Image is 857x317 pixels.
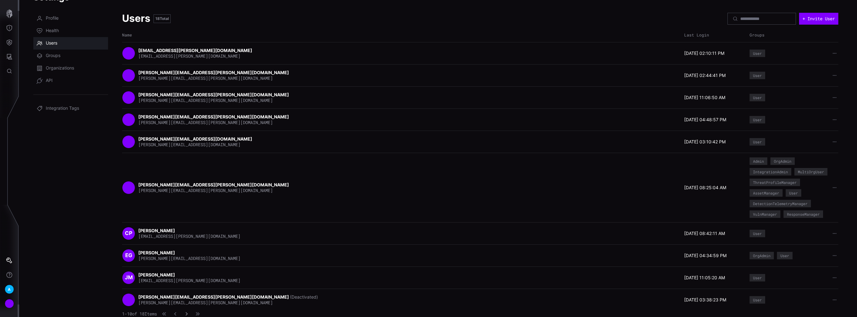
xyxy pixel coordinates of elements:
div: DetectionTelemetryManager [753,202,807,205]
span: [EMAIL_ADDRESS][PERSON_NAME][DOMAIN_NAME] [138,277,240,283]
div: OrgAdmin [753,254,770,257]
div: User [780,254,789,257]
strong: [PERSON_NAME] [138,250,176,255]
div: IntegrationAdmin [753,170,788,174]
div: User [753,140,762,144]
div: AssetManager [753,191,779,195]
span: 1 - 10 of 18 Items [122,311,157,317]
strong: [PERSON_NAME][EMAIL_ADDRESS][PERSON_NAME][DOMAIN_NAME] [138,182,290,187]
span: API [46,78,53,84]
strong: [PERSON_NAME][EMAIL_ADDRESS][PERSON_NAME][DOMAIN_NAME] [138,114,290,119]
a: Health [33,25,108,37]
div: User [753,298,762,302]
div: Groups [750,32,827,38]
a: Profile [33,12,108,25]
span: [PERSON_NAME][EMAIL_ADDRESS][PERSON_NAME][DOMAIN_NAME] [138,75,273,81]
div: User [753,74,762,77]
div: User [753,118,762,122]
div: User [753,232,762,235]
strong: [PERSON_NAME][EMAIL_ADDRESS][PERSON_NAME][DOMAIN_NAME] [138,294,290,300]
div: User [753,51,762,55]
span: [PERSON_NAME][EMAIL_ADDRESS][DOMAIN_NAME] [138,142,240,147]
time: [DATE] 02:44:41 PM [684,73,726,78]
span: JM [125,274,133,281]
strong: [PERSON_NAME] [138,228,176,233]
span: EG [125,252,132,259]
a: API [33,74,108,87]
div: Name [122,32,681,38]
strong: [PERSON_NAME][EMAIL_ADDRESS][PERSON_NAME][DOMAIN_NAME] [138,92,290,97]
time: [DATE] 02:10:11 PM [684,50,724,56]
time: [DATE] 04:48:57 PM [684,117,726,122]
button: A [0,282,18,296]
time: [DATE] 08:42:11 AM [684,231,725,236]
a: Organizations [33,62,108,74]
span: [PERSON_NAME][EMAIL_ADDRESS][DOMAIN_NAME] [138,255,240,261]
a: Integration Tags [33,102,108,115]
div: User [789,191,798,195]
strong: [PERSON_NAME] [138,272,176,277]
strong: [EMAIL_ADDRESS][PERSON_NAME][DOMAIN_NAME] [138,48,253,53]
span: [EMAIL_ADDRESS][PERSON_NAME][DOMAIN_NAME] [138,233,240,239]
span: (Deactivated) [290,294,318,300]
div: OrgAdmin [774,159,791,163]
span: [PERSON_NAME][EMAIL_ADDRESS][PERSON_NAME][DOMAIN_NAME] [138,300,273,305]
time: [DATE] 03:10:42 PM [684,139,726,145]
span: Integration Tags [46,105,79,112]
span: [PERSON_NAME][EMAIL_ADDRESS][PERSON_NAME][DOMAIN_NAME] [138,187,273,193]
span: Profile [46,15,59,22]
strong: [PERSON_NAME][EMAIL_ADDRESS][DOMAIN_NAME] [138,136,253,142]
div: User [753,96,762,99]
span: [PERSON_NAME][EMAIL_ADDRESS][PERSON_NAME][DOMAIN_NAME] [138,119,273,125]
time: [DATE] 11:06:50 AM [684,95,725,100]
time: [DATE] 04:34:59 PM [684,253,727,258]
time: [DATE] 11:05:20 AM [684,275,725,281]
button: + Invite User [799,13,838,25]
button: First Page [160,311,168,317]
div: Last Login [684,32,746,38]
span: [EMAIL_ADDRESS][PERSON_NAME][DOMAIN_NAME] [138,53,240,59]
div: Admin [753,159,764,163]
span: Groups [46,53,60,59]
span: Health [46,28,59,34]
div: VulnManager [753,212,777,216]
span: CP [125,230,132,237]
span: Organizations [46,65,74,71]
time: [DATE] 08:25:04 AM [684,185,726,190]
strong: [PERSON_NAME][EMAIL_ADDRESS][PERSON_NAME][DOMAIN_NAME] [138,70,290,75]
span: Users [46,40,57,46]
h2: Users [122,12,150,25]
span: [PERSON_NAME][EMAIL_ADDRESS][PERSON_NAME][DOMAIN_NAME] [138,97,273,103]
span: 18 [155,16,160,21]
div: ResponseManager [787,212,820,216]
div: MultiOrgUser [798,170,824,174]
a: Groups [33,50,108,62]
button: Next Page [182,311,191,317]
div: ThreatProfileManager [753,180,797,184]
button: Last Page [194,311,202,317]
div: User [753,276,762,280]
a: Users [33,37,108,50]
button: Previous Page [171,311,179,317]
div: Total [154,14,171,23]
span: A [8,286,11,293]
time: [DATE] 03:38:23 PM [684,297,726,303]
